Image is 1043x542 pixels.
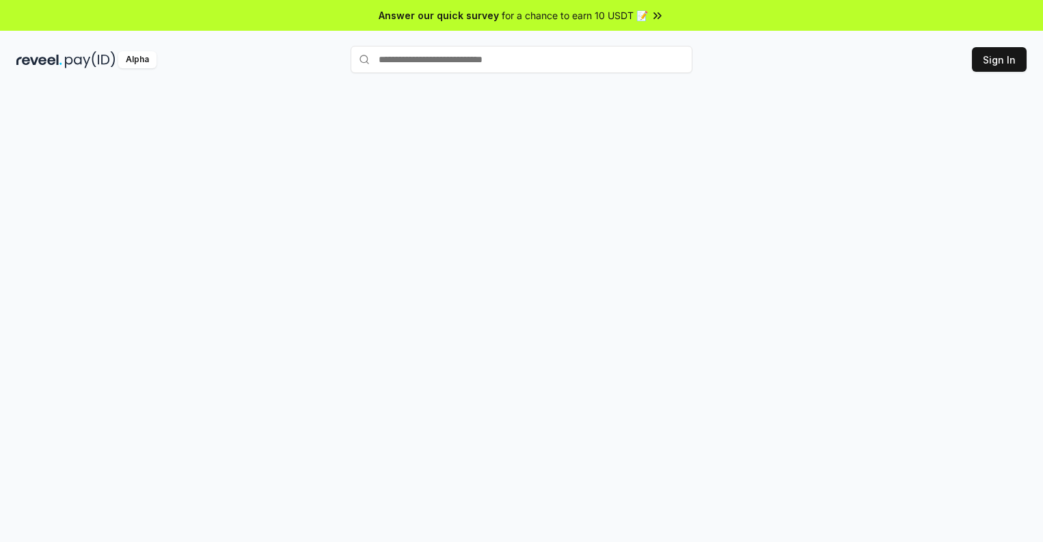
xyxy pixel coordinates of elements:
[502,8,648,23] span: for a chance to earn 10 USDT 📝
[16,51,62,68] img: reveel_dark
[972,47,1027,72] button: Sign In
[118,51,157,68] div: Alpha
[65,51,116,68] img: pay_id
[379,8,499,23] span: Answer our quick survey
